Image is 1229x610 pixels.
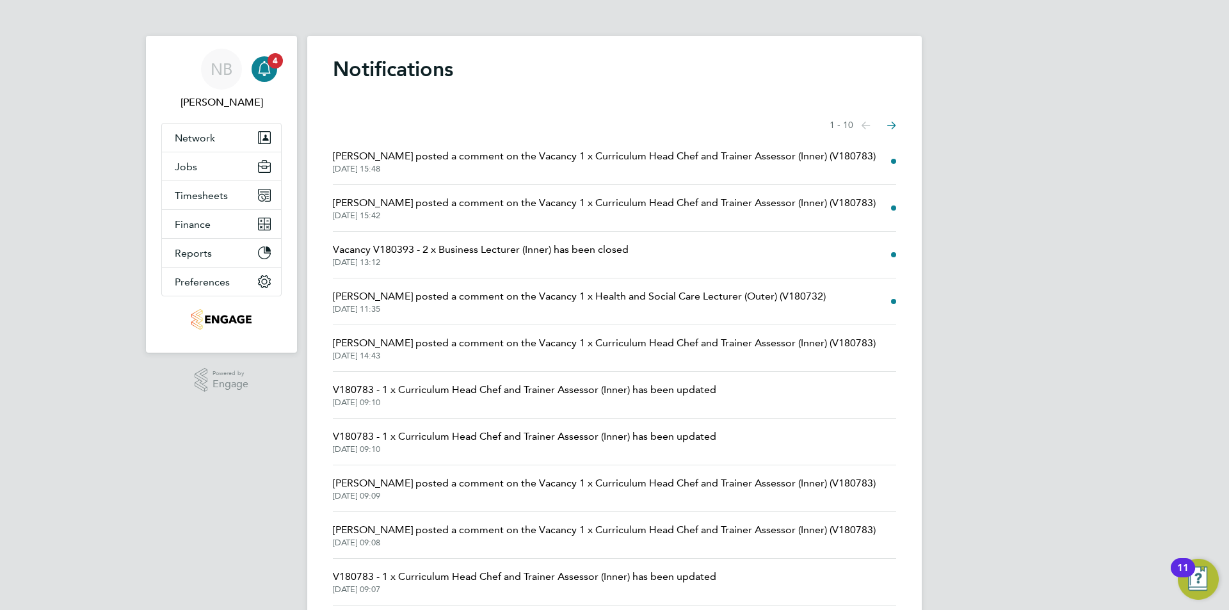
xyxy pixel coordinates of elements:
[191,309,251,330] img: jambo-logo-retina.png
[333,584,716,595] span: [DATE] 09:07
[333,522,876,538] span: [PERSON_NAME] posted a comment on the Vacancy 1 x Curriculum Head Chef and Trainer Assessor (Inne...
[175,276,230,288] span: Preferences
[333,351,876,361] span: [DATE] 14:43
[162,152,281,181] button: Jobs
[333,211,876,221] span: [DATE] 15:42
[333,195,876,221] a: [PERSON_NAME] posted a comment on the Vacancy 1 x Curriculum Head Chef and Trainer Assessor (Inne...
[161,95,282,110] span: Nick Briant
[333,148,876,164] span: [PERSON_NAME] posted a comment on the Vacancy 1 x Curriculum Head Chef and Trainer Assessor (Inne...
[830,113,896,138] nav: Select page of notifications list
[333,444,716,454] span: [DATE] 09:10
[195,368,249,392] a: Powered byEngage
[333,289,826,304] span: [PERSON_NAME] posted a comment on the Vacancy 1 x Health and Social Care Lecturer (Outer) (V180732)
[333,429,716,454] a: V180783 - 1 x Curriculum Head Chef and Trainer Assessor (Inner) has been updated[DATE] 09:10
[333,429,716,444] span: V180783 - 1 x Curriculum Head Chef and Trainer Assessor (Inner) has been updated
[333,569,716,595] a: V180783 - 1 x Curriculum Head Chef and Trainer Assessor (Inner) has been updated[DATE] 09:07
[211,61,232,77] span: NB
[333,491,876,501] span: [DATE] 09:09
[333,382,716,397] span: V180783 - 1 x Curriculum Head Chef and Trainer Assessor (Inner) has been updated
[1178,559,1219,600] button: Open Resource Center, 11 new notifications
[268,53,283,68] span: 4
[333,289,826,314] a: [PERSON_NAME] posted a comment on the Vacancy 1 x Health and Social Care Lecturer (Outer) (V18073...
[175,189,228,202] span: Timesheets
[333,257,629,268] span: [DATE] 13:12
[162,210,281,238] button: Finance
[333,148,876,174] a: [PERSON_NAME] posted a comment on the Vacancy 1 x Curriculum Head Chef and Trainer Assessor (Inne...
[333,164,876,174] span: [DATE] 15:48
[333,569,716,584] span: V180783 - 1 x Curriculum Head Chef and Trainer Assessor (Inner) has been updated
[162,239,281,267] button: Reports
[333,522,876,548] a: [PERSON_NAME] posted a comment on the Vacancy 1 x Curriculum Head Chef and Trainer Assessor (Inne...
[161,309,282,330] a: Go to home page
[162,124,281,152] button: Network
[175,247,212,259] span: Reports
[162,268,281,296] button: Preferences
[333,476,876,501] a: [PERSON_NAME] posted a comment on the Vacancy 1 x Curriculum Head Chef and Trainer Assessor (Inne...
[333,335,876,351] span: [PERSON_NAME] posted a comment on the Vacancy 1 x Curriculum Head Chef and Trainer Assessor (Inne...
[1177,568,1189,584] div: 11
[333,397,716,408] span: [DATE] 09:10
[213,379,248,390] span: Engage
[333,56,896,82] h1: Notifications
[333,335,876,361] a: [PERSON_NAME] posted a comment on the Vacancy 1 x Curriculum Head Chef and Trainer Assessor (Inne...
[333,476,876,491] span: [PERSON_NAME] posted a comment on the Vacancy 1 x Curriculum Head Chef and Trainer Assessor (Inne...
[161,49,282,110] a: NB[PERSON_NAME]
[333,538,876,548] span: [DATE] 09:08
[830,119,853,132] span: 1 - 10
[333,382,716,408] a: V180783 - 1 x Curriculum Head Chef and Trainer Assessor (Inner) has been updated[DATE] 09:10
[175,218,211,230] span: Finance
[162,181,281,209] button: Timesheets
[333,242,629,268] a: Vacancy V180393 - 2 x Business Lecturer (Inner) has been closed[DATE] 13:12
[175,132,215,144] span: Network
[175,161,197,173] span: Jobs
[333,195,876,211] span: [PERSON_NAME] posted a comment on the Vacancy 1 x Curriculum Head Chef and Trainer Assessor (Inne...
[213,368,248,379] span: Powered by
[146,36,297,353] nav: Main navigation
[333,304,826,314] span: [DATE] 11:35
[252,49,277,90] a: 4
[333,242,629,257] span: Vacancy V180393 - 2 x Business Lecturer (Inner) has been closed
